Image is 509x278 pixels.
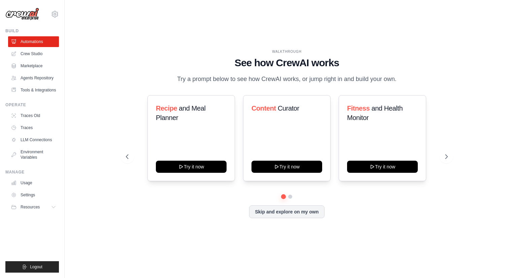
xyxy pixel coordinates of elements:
a: Environment Variables [8,147,59,163]
button: Try it now [251,161,322,173]
span: Logout [30,264,42,270]
span: Resources [21,204,40,210]
p: Try a prompt below to see how CrewAI works, or jump right in and build your own. [174,74,400,84]
a: Traces [8,122,59,133]
div: Operate [5,102,59,108]
button: Logout [5,261,59,273]
button: Try it now [156,161,227,173]
a: Tools & Integrations [8,85,59,95]
span: Curator [278,105,299,112]
span: Content [251,105,276,112]
button: Skip and explore on my own [249,205,324,218]
span: Fitness [347,105,370,112]
button: Resources [8,202,59,212]
a: Settings [8,190,59,200]
a: Marketplace [8,61,59,71]
img: Logo [5,8,39,21]
h1: See how CrewAI works [126,57,448,69]
div: Build [5,28,59,34]
a: Crew Studio [8,48,59,59]
span: and Health Monitor [347,105,403,121]
a: Automations [8,36,59,47]
a: Agents Repository [8,73,59,83]
a: Traces Old [8,110,59,121]
a: LLM Connections [8,134,59,145]
a: Usage [8,177,59,188]
span: and Meal Planner [156,105,205,121]
button: Try it now [347,161,418,173]
div: WALKTHROUGH [126,49,448,54]
div: Manage [5,169,59,175]
span: Recipe [156,105,177,112]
